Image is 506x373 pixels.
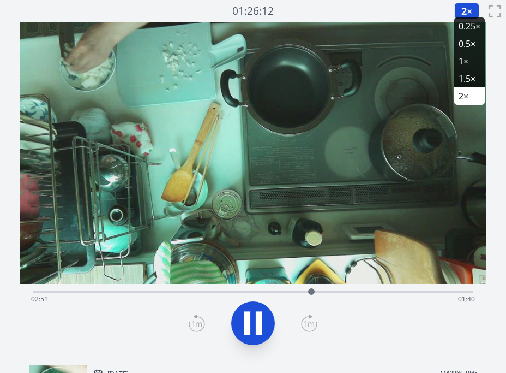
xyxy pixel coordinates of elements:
li: 2× [454,87,485,105]
button: 2× [454,3,479,19]
li: 1.5× [454,70,485,87]
span: 01:40 [458,294,475,304]
li: 0.25× [454,17,485,35]
li: 1× [454,52,485,70]
li: 0.5× [454,35,485,52]
a: 01:26:12 [232,3,274,19]
span: 02:51 [31,294,48,304]
span: 2 [461,4,467,17]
